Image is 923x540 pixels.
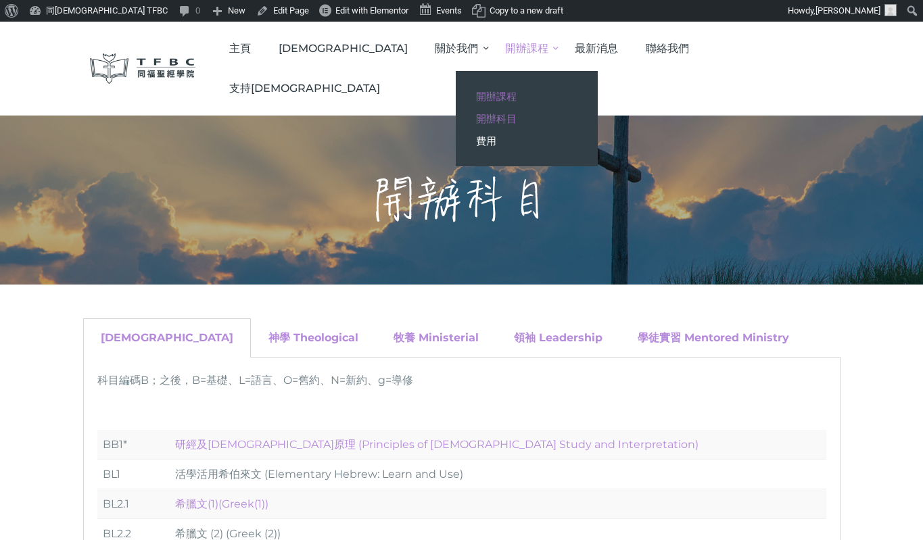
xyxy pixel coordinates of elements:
[268,331,358,344] a: 神學 Theological
[492,28,562,68] a: 開辦課程
[335,5,408,16] span: Edit with Elementor
[97,459,170,489] td: BL1
[575,42,618,55] span: 最新消息
[371,171,552,229] h1: 開辦科目
[456,85,598,107] a: 開辦課程
[505,42,548,55] span: 開辦課程
[632,28,703,68] a: 聯絡我們
[279,42,408,55] span: [DEMOGRAPHIC_DATA]
[815,5,880,16] span: [PERSON_NAME]
[638,331,789,344] a: 學徒實習 Mentored Ministry
[456,107,598,130] a: 開辦科目
[216,28,265,68] a: 主頁
[456,130,598,152] a: 費用
[561,28,632,68] a: 最新消息
[175,497,268,510] a: 希臘文(1)(Greek(1))
[476,134,496,147] span: 費用
[229,82,380,95] span: 支持[DEMOGRAPHIC_DATA]
[476,112,517,125] span: 開辦科目
[514,331,602,344] a: 領袖 Leadership
[170,459,826,489] td: 活學活用希伯來文 (Elementary Hebrew: Learn and Use)
[394,331,479,344] a: 牧養 Ministerial
[421,28,492,68] a: 關於我們
[884,4,897,16] img: Gigi Cheng
[435,42,478,55] span: 關於我們
[175,438,699,451] a: 研經及[DEMOGRAPHIC_DATA]原理 (Principles of [DEMOGRAPHIC_DATA] Study and Interpretation)
[90,53,195,84] img: 同福聖經學院 TFBC
[97,489,170,519] td: BL2.1
[101,331,233,344] a: [DEMOGRAPHIC_DATA]
[265,28,422,68] a: [DEMOGRAPHIC_DATA]
[97,371,826,389] p: 科目編碼B；之後，B=基礎、L=語言、O=舊約、N=新約、g=導修
[476,90,517,103] span: 開辦課程
[646,42,689,55] span: 聯絡我們
[229,42,251,55] span: 主頁
[216,68,394,108] a: 支持[DEMOGRAPHIC_DATA]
